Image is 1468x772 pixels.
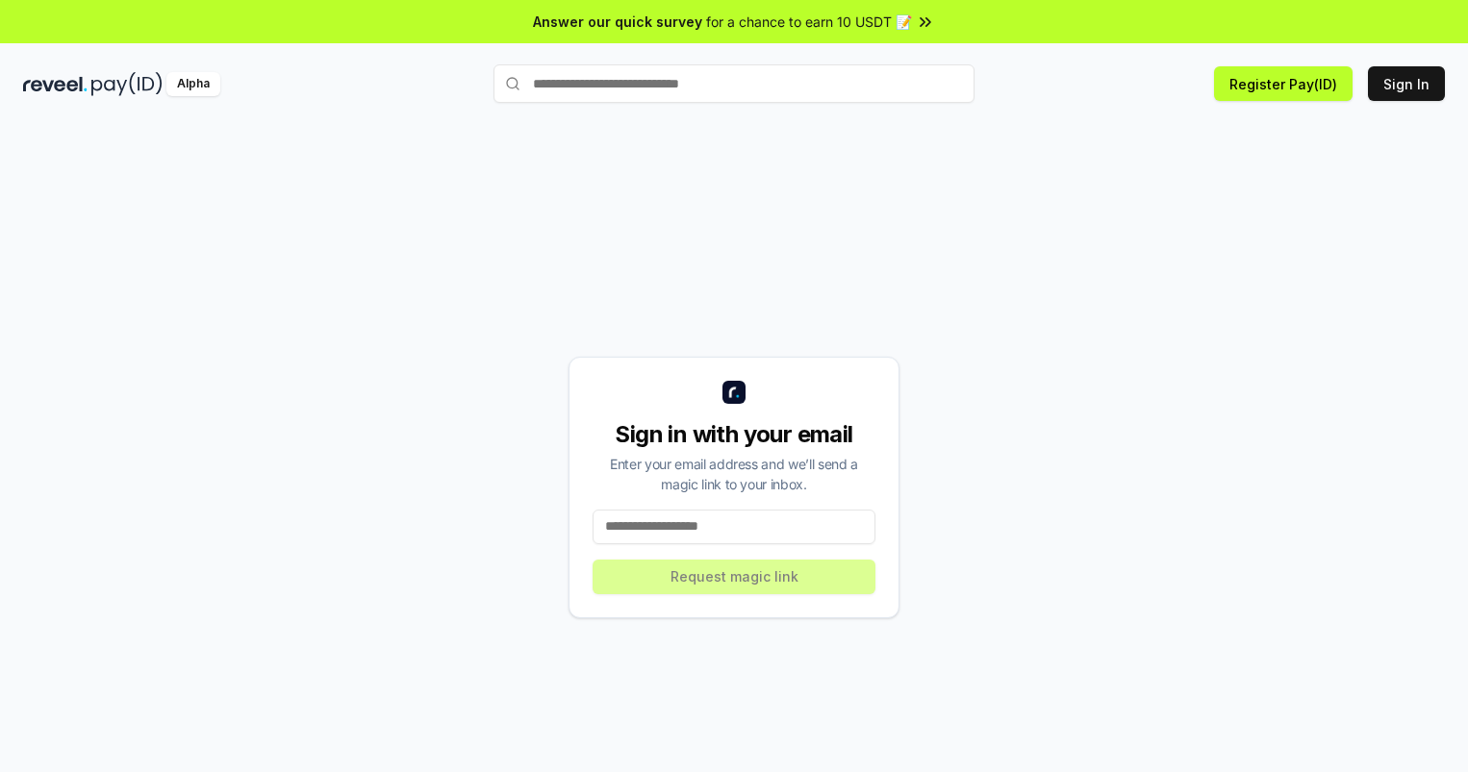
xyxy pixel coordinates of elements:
span: for a chance to earn 10 USDT 📝 [706,12,912,32]
div: Sign in with your email [593,419,875,450]
button: Sign In [1368,66,1445,101]
img: logo_small [722,381,746,404]
img: reveel_dark [23,72,88,96]
div: Enter your email address and we’ll send a magic link to your inbox. [593,454,875,494]
span: Answer our quick survey [533,12,702,32]
div: Alpha [166,72,220,96]
img: pay_id [91,72,163,96]
button: Register Pay(ID) [1214,66,1353,101]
